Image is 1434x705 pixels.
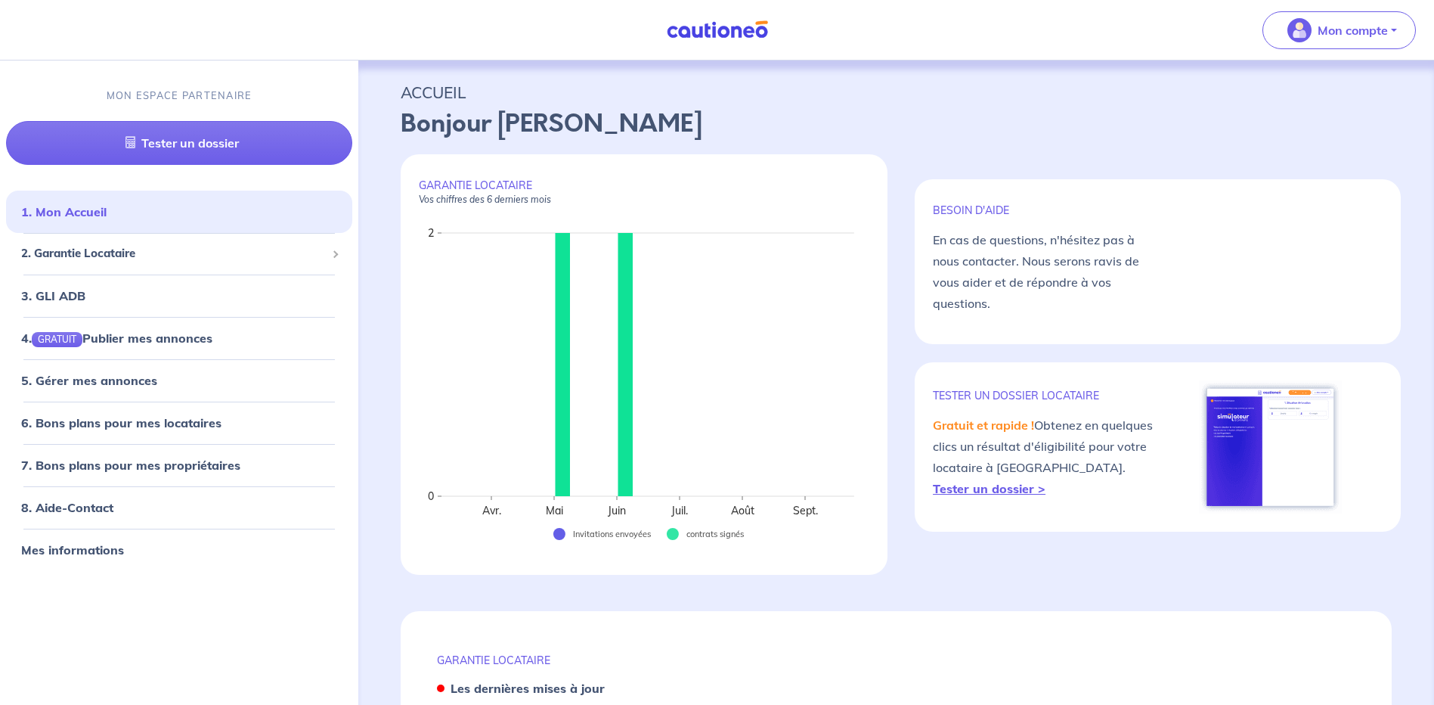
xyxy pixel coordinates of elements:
[419,179,869,206] p: GARANTIE LOCATAIRE
[793,504,818,517] text: Sept.
[1287,18,1312,42] img: illu_account_valid_menu.svg
[21,245,326,262] span: 2. Garantie Locataire
[21,204,107,219] a: 1. Mon Accueil
[6,239,352,269] div: 2. Garantie Locataire
[731,504,754,517] text: Août
[1318,21,1388,39] p: Mon compte
[6,121,352,165] a: Tester un dossier
[933,418,1034,433] em: Gratuit et rapide !
[21,458,240,473] a: 7. Bons plans pour mes propriétaires
[6,323,352,353] div: 4.GRATUITPublier mes annonces
[6,450,352,480] div: 7. Bons plans pour mes propriétaires
[661,20,774,39] img: Cautioneo
[21,500,113,515] a: 8. Aide-Contact
[482,504,501,517] text: Avr.
[6,365,352,396] div: 5. Gérer mes annonces
[21,288,85,303] a: 3. GLI ADB
[933,203,1157,217] p: BESOIN D'AIDE
[107,89,252,103] p: MON ESPACE PARTENAIRE
[6,492,352,523] div: 8. Aide-Contact
[1262,11,1416,49] button: illu_account_valid_menu.svgMon compte
[401,106,1392,142] p: Bonjour [PERSON_NAME]
[428,489,434,503] text: 0
[933,229,1157,314] p: En cas de questions, n'hésitez pas à nous contacter. Nous serons ravis de vous aider et de répond...
[671,504,688,517] text: Juil.
[6,197,352,227] div: 1. Mon Accueil
[428,226,434,240] text: 2
[21,331,212,346] a: 4.GRATUITPublier mes annonces
[437,654,1355,667] p: GARANTIE LOCATAIRE
[6,535,352,565] div: Mes informations
[546,504,563,517] text: Mai
[933,389,1157,402] p: TESTER un dossier locataire
[1199,380,1342,514] img: simulateur.png
[21,542,124,557] a: Mes informations
[451,681,605,696] strong: Les dernières mises à jour
[21,373,157,388] a: 5. Gérer mes annonces
[401,79,1392,106] p: ACCUEIL
[21,415,221,430] a: 6. Bons plans pour mes locataires
[933,415,1157,499] p: Obtenez en quelques clics un résultat d'éligibilité pour votre locataire à [GEOGRAPHIC_DATA].
[933,481,1045,496] a: Tester un dossier >
[6,408,352,438] div: 6. Bons plans pour mes locataires
[6,281,352,311] div: 3. GLI ADB
[607,504,626,517] text: Juin
[419,194,551,205] em: Vos chiffres des 6 derniers mois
